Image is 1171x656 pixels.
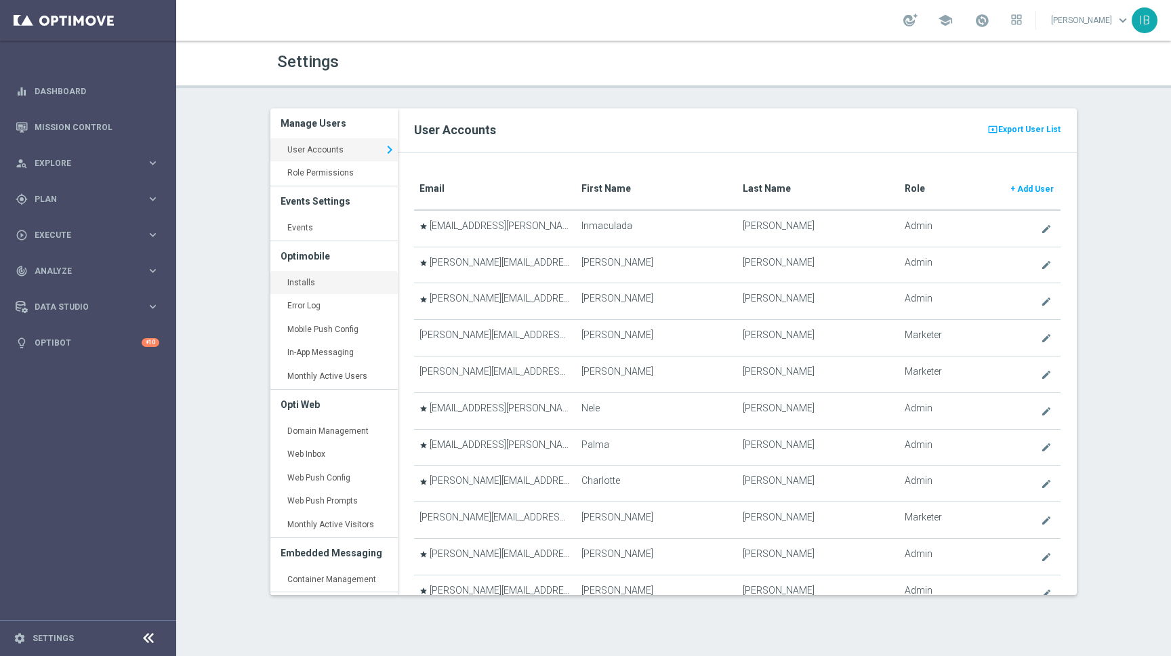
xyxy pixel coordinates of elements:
[1115,13,1130,28] span: keyboard_arrow_down
[270,489,398,514] a: Web Push Prompts
[414,210,575,247] td: [EMAIL_ADDRESS][PERSON_NAME][DOMAIN_NAME]
[576,247,737,283] td: [PERSON_NAME]
[281,390,388,419] h3: Opti Web
[281,538,388,568] h3: Embedded Messaging
[277,52,663,72] h1: Settings
[270,138,398,163] a: User Accounts
[1041,224,1052,234] i: create
[576,392,737,429] td: Nele
[576,575,737,611] td: [PERSON_NAME]
[419,550,428,558] i: star
[905,403,932,414] span: Admin
[581,183,631,194] translate: First Name
[737,392,899,429] td: [PERSON_NAME]
[414,466,575,502] td: [PERSON_NAME][EMAIL_ADDRESS][PERSON_NAME][DOMAIN_NAME]
[15,158,160,169] button: person_search Explore keyboard_arrow_right
[16,325,159,361] div: Optibot
[1041,406,1052,417] i: create
[270,271,398,295] a: Installs
[737,538,899,575] td: [PERSON_NAME]
[16,301,146,313] div: Data Studio
[905,585,932,596] span: Admin
[270,318,398,342] a: Mobile Push Config
[16,229,146,241] div: Execute
[737,283,899,320] td: [PERSON_NAME]
[905,366,942,377] span: Marketer
[737,356,899,392] td: [PERSON_NAME]
[1041,442,1052,453] i: create
[1041,588,1052,599] i: create
[414,429,575,466] td: [EMAIL_ADDRESS][PERSON_NAME][DOMAIN_NAME]
[743,183,791,194] translate: Last Name
[270,568,398,592] a: Container Management
[15,337,160,348] button: lightbulb Optibot +10
[905,183,925,194] translate: Role
[16,193,146,205] div: Plan
[16,193,28,205] i: gps_fixed
[35,159,146,167] span: Explore
[737,210,899,247] td: [PERSON_NAME]
[16,265,28,277] i: track_changes
[414,356,575,392] td: [PERSON_NAME][EMAIL_ADDRESS][PERSON_NAME][DOMAIN_NAME]
[905,512,942,523] span: Marketer
[576,210,737,247] td: Inmaculada
[414,538,575,575] td: [PERSON_NAME][EMAIL_ADDRESS][PERSON_NAME][DOMAIN_NAME]
[146,192,159,205] i: keyboard_arrow_right
[14,632,26,644] i: settings
[281,108,388,138] h3: Manage Users
[35,303,146,311] span: Data Studio
[938,13,953,28] span: school
[15,194,160,205] button: gps_fixed Plan keyboard_arrow_right
[1041,552,1052,562] i: create
[35,267,146,275] span: Analyze
[419,183,445,194] translate: Email
[1041,296,1052,307] i: create
[576,283,737,320] td: [PERSON_NAME]
[270,513,398,537] a: Monthly Active Visitors
[16,109,159,145] div: Mission Control
[576,466,737,502] td: Charlotte
[16,73,159,109] div: Dashboard
[414,122,1061,138] h2: User Accounts
[1132,7,1157,33] div: IB
[270,466,398,491] a: Web Push Config
[737,429,899,466] td: [PERSON_NAME]
[281,241,388,271] h3: Optimobile
[16,265,146,277] div: Analyze
[576,429,737,466] td: Palma
[1050,10,1132,30] a: [PERSON_NAME]keyboard_arrow_down
[419,405,428,413] i: star
[998,121,1061,138] span: Export User List
[414,320,575,356] td: [PERSON_NAME][EMAIL_ADDRESS][PERSON_NAME][DOMAIN_NAME]
[33,634,74,642] a: Settings
[146,300,159,313] i: keyboard_arrow_right
[414,247,575,283] td: [PERSON_NAME][EMAIL_ADDRESS][DOMAIN_NAME]
[576,538,737,575] td: [PERSON_NAME]
[15,86,160,97] button: equalizer Dashboard
[419,441,428,449] i: star
[1041,478,1052,489] i: create
[35,325,142,361] a: Optibot
[270,419,398,444] a: Domain Management
[1041,333,1052,344] i: create
[146,157,159,169] i: keyboard_arrow_right
[1041,260,1052,270] i: create
[146,264,159,277] i: keyboard_arrow_right
[1041,515,1052,526] i: create
[576,320,737,356] td: [PERSON_NAME]
[15,302,160,312] button: Data Studio keyboard_arrow_right
[382,140,398,160] i: keyboard_arrow_right
[281,186,388,216] h3: Events Settings
[419,222,428,230] i: star
[737,466,899,502] td: [PERSON_NAME]
[16,157,146,169] div: Explore
[737,575,899,611] td: [PERSON_NAME]
[419,295,428,304] i: star
[419,587,428,595] i: star
[1017,184,1054,194] span: Add User
[15,266,160,276] button: track_changes Analyze keyboard_arrow_right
